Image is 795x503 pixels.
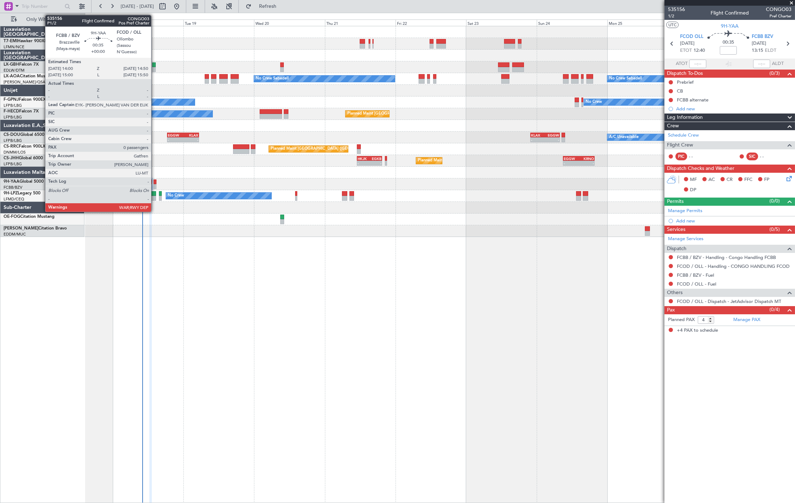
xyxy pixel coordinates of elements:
div: Tue 19 [183,20,254,26]
a: [PERSON_NAME]Citation Bravo [4,226,67,231]
a: T7-EMIHawker 900XP [4,39,47,43]
div: Flight Confirmed [711,10,749,17]
a: EDLW/DTM [4,68,24,73]
button: Only With Activity [8,14,77,25]
span: OE-FOG [4,215,20,219]
span: F-HECD [4,109,19,114]
div: - [369,161,381,165]
a: OE-FOGCitation Mustang [4,215,55,219]
span: LX-AOA [4,74,20,78]
div: KLAX [531,133,545,137]
div: Sun 24 [537,20,607,26]
input: Trip Number [22,1,62,12]
a: CS-DOUGlobal 6500 [4,133,44,137]
a: Schedule Crew [668,132,699,139]
div: Fri 22 [396,20,466,26]
span: [DATE] [752,40,766,47]
span: Services [667,226,685,234]
div: - [531,138,545,142]
span: 1/2 [668,13,685,19]
span: FCOD OLL [680,33,703,40]
div: Planned Maint [GEOGRAPHIC_DATA] ([GEOGRAPHIC_DATA]) [141,132,253,143]
a: [PERSON_NAME]/QSA [4,79,45,85]
a: LFPB/LBG [4,103,22,108]
a: FCBB/BZV [4,185,22,190]
span: [DATE] - [DATE] [121,3,154,10]
div: Sat 23 [466,20,537,26]
span: MF [690,176,697,183]
a: FCOD / OLL - Handling - CONGO HANDLING FCOD [677,263,790,269]
div: - [545,138,559,142]
span: CS-JHH [4,156,19,160]
div: Planned Maint [GEOGRAPHIC_DATA] ([GEOGRAPHIC_DATA]) [271,144,382,154]
span: ALDT [772,60,784,67]
a: F-HECDFalcon 7X [4,109,39,114]
span: CS-RRC [4,144,19,149]
span: [PERSON_NAME] [4,226,38,231]
span: 9H-YAA [4,179,20,184]
div: 21:58 Z [94,114,106,118]
div: EGGW [564,156,579,161]
span: [DATE] [680,40,695,47]
a: 9H-YAAGlobal 5000 [4,179,44,184]
span: F-GPNJ [4,98,19,102]
span: (0/4) [769,306,780,313]
div: [DATE] [86,14,98,20]
div: - [358,161,370,165]
span: Dispatch [667,245,686,253]
div: EGGW [168,133,183,137]
a: LFMN/NCE [4,44,24,50]
div: No Crew [168,190,184,201]
div: EGGW [545,133,559,137]
div: - - [689,153,705,160]
div: No Crew [91,97,107,107]
a: FCOD / OLL - Dispatch - JetAdvisor Dispatch MT [677,298,781,304]
button: UTC [666,22,679,28]
div: - - [760,153,776,160]
a: DNMM/LOS [4,150,26,155]
span: Pref Charter [766,13,791,19]
span: Dispatch To-Dos [667,70,703,78]
span: 9H-YAA [721,22,739,30]
span: +4 PAX to schedule [677,327,718,334]
span: 00:35 [723,39,734,46]
span: Permits [667,198,684,206]
div: PIC [675,153,687,160]
a: FCBB / BZV - Fuel [677,272,714,278]
div: No Crew Sabadell [256,73,289,84]
a: FCOD / OLL - Fuel [677,281,716,287]
a: Manage Services [668,236,703,243]
span: CONGO03 [766,6,791,13]
a: F-GPNJFalcon 900EX [4,98,46,102]
a: LFPB/LBG [4,161,22,167]
a: LFPB/LBG [4,115,22,120]
a: EDDM/MUC [4,232,26,237]
a: Manage PAX [733,316,760,324]
label: Planned PAX [668,316,695,324]
span: FCBB BZV [752,33,773,40]
div: FCBB alternate [677,97,708,103]
div: KLAX [183,133,198,137]
div: LFMN [81,110,93,114]
span: DP [690,187,696,194]
span: FP [764,176,769,183]
div: Prebrief [677,79,694,85]
a: CS-RRCFalcon 900LX [4,144,45,149]
span: Crew [667,122,679,130]
span: 9H-LPZ [4,191,18,195]
div: CB [677,88,683,94]
div: A/C Unavailable [609,132,639,143]
div: EGKB [369,156,381,161]
span: ATOT [676,60,688,67]
span: LX-GBH [4,62,19,67]
div: Thu 21 [325,20,396,26]
span: FFC [744,176,752,183]
div: Wed 20 [254,20,325,26]
span: Flight Crew [667,141,693,149]
div: No Crew [109,109,125,119]
div: Add new [676,106,791,112]
div: - [183,138,198,142]
span: CS-DOU [4,133,20,137]
div: Planned Maint [GEOGRAPHIC_DATA] ([GEOGRAPHIC_DATA]) [347,109,459,119]
div: SIC [746,153,758,160]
